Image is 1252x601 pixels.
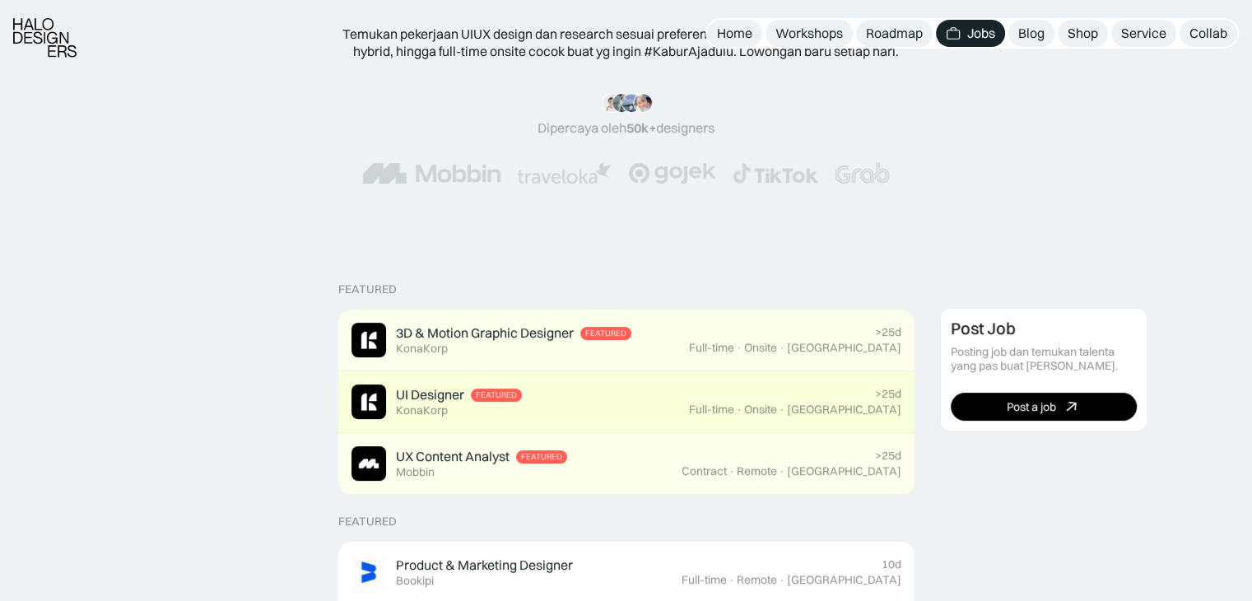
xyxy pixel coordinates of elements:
[338,371,915,433] a: Job ImageUI DesignerFeaturedKonaKorp>25dFull-time·Onsite·[GEOGRAPHIC_DATA]
[396,386,464,403] div: UI Designer
[882,557,901,571] div: 10d
[396,342,448,356] div: KonaKorp
[736,403,742,417] div: ·
[1111,20,1176,47] a: Service
[717,25,752,42] div: Home
[779,341,785,355] div: ·
[779,403,785,417] div: ·
[351,384,386,419] img: Job Image
[338,310,915,371] a: Job Image3D & Motion Graphic DesignerFeaturedKonaKorp>25dFull-time·Onsite·[GEOGRAPHIC_DATA]
[967,25,995,42] div: Jobs
[787,573,901,587] div: [GEOGRAPHIC_DATA]
[787,341,901,355] div: [GEOGRAPHIC_DATA]
[682,573,727,587] div: Full-time
[737,573,777,587] div: Remote
[736,341,742,355] div: ·
[728,573,735,587] div: ·
[766,20,853,47] a: Workshops
[396,324,574,342] div: 3D & Motion Graphic Designer
[521,452,562,462] div: Featured
[396,557,573,574] div: Product & Marketing Designer
[1068,25,1098,42] div: Shop
[737,464,777,478] div: Remote
[351,555,386,589] img: Job Image
[351,446,386,481] img: Job Image
[1018,25,1045,42] div: Blog
[626,119,656,136] span: 50k+
[689,341,734,355] div: Full-time
[744,341,777,355] div: Onsite
[1058,20,1108,47] a: Shop
[936,20,1005,47] a: Jobs
[338,515,397,529] div: Featured
[866,25,923,42] div: Roadmap
[779,464,785,478] div: ·
[1121,25,1166,42] div: Service
[1180,20,1237,47] a: Collab
[689,403,734,417] div: Full-time
[775,25,843,42] div: Workshops
[1189,25,1227,42] div: Collab
[1007,400,1056,414] div: Post a job
[707,20,762,47] a: Home
[875,387,901,401] div: >25d
[538,119,714,137] div: Dipercaya oleh designers
[856,20,933,47] a: Roadmap
[951,393,1137,421] a: Post a job
[1008,20,1054,47] a: Blog
[338,433,915,495] a: Job ImageUX Content AnalystFeaturedMobbin>25dContract·Remote·[GEOGRAPHIC_DATA]
[787,464,901,478] div: [GEOGRAPHIC_DATA]
[951,319,1016,338] div: Post Job
[787,403,901,417] div: [GEOGRAPHIC_DATA]
[875,449,901,463] div: >25d
[396,403,448,417] div: KonaKorp
[585,328,626,338] div: Featured
[682,464,727,478] div: Contract
[951,345,1137,373] div: Posting job dan temukan talenta yang pas buat [PERSON_NAME].
[779,573,785,587] div: ·
[396,465,435,479] div: Mobbin
[744,403,777,417] div: Onsite
[476,390,517,400] div: Featured
[875,325,901,339] div: >25d
[351,323,386,357] img: Job Image
[396,574,434,588] div: Bookipi
[330,26,923,60] div: Temukan pekerjaan UIUX design dan research sesuai preferensimu, mulai dari freelance, remote, hyb...
[338,282,397,296] div: Featured
[728,464,735,478] div: ·
[396,448,510,465] div: UX Content Analyst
